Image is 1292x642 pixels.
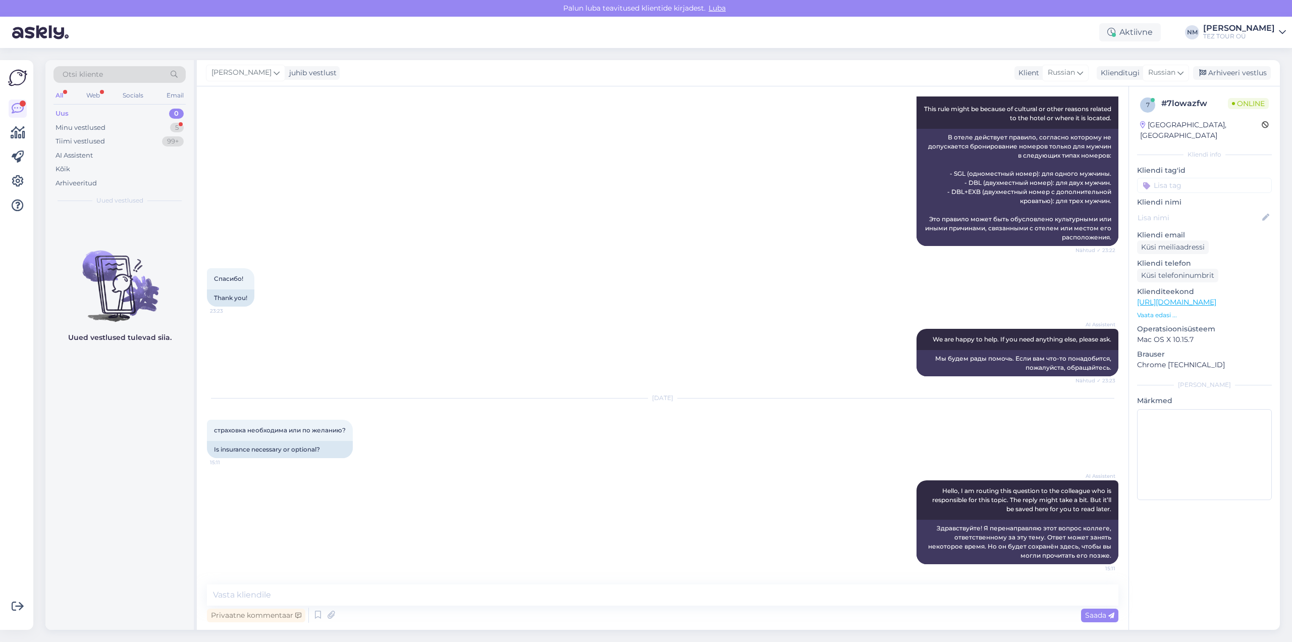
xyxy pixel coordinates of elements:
[1075,246,1115,254] span: Nähtud ✓ 23:22
[1078,472,1115,480] span: AI Assistent
[917,129,1118,246] div: В отеле действует правило, согласно которому не допускается бронирование номеров только для мужчи...
[1137,197,1272,208] p: Kliendi nimi
[207,289,254,307] div: Thank you!
[84,89,102,102] div: Web
[706,4,729,13] span: Luba
[1075,377,1115,384] span: Nähtud ✓ 23:23
[56,151,93,161] div: AI Assistent
[170,123,184,133] div: 5
[1228,98,1269,109] span: Online
[1078,321,1115,328] span: AI Assistent
[1137,360,1272,370] p: Chrome [TECHNICAL_ID]
[1203,24,1286,40] a: [PERSON_NAME]TEZ TOUR OÜ
[56,178,97,188] div: Arhiveeritud
[1148,67,1175,78] span: Russian
[169,109,184,119] div: 0
[45,232,194,323] img: No chats
[1137,165,1272,176] p: Kliendi tag'id
[1137,286,1272,297] p: Klienditeekond
[932,487,1113,513] span: Hello, I am routing this question to the colleague who is responsible for this topic. The reply m...
[211,67,272,78] span: [PERSON_NAME]
[1161,97,1228,110] div: # 7lowazfw
[210,459,248,466] span: 15:11
[1137,150,1272,159] div: Kliendi info
[214,426,346,434] span: страховка необходима или по желанию?
[207,441,353,458] div: Is insurance necessary or optional?
[1137,334,1272,345] p: Mac OS X 10.15.7
[1137,311,1272,320] p: Vaata edasi ...
[1137,240,1209,254] div: Küsi meiliaadressi
[1140,120,1262,141] div: [GEOGRAPHIC_DATA], [GEOGRAPHIC_DATA]
[1203,24,1275,32] div: [PERSON_NAME]
[96,196,143,205] span: Uued vestlused
[1185,25,1199,39] div: NM
[68,332,172,343] p: Uued vestlused tulevad siia.
[1203,32,1275,40] div: TEZ TOUR OÜ
[162,136,184,146] div: 99+
[1137,258,1272,269] p: Kliendi telefon
[63,69,103,80] span: Otsi kliente
[53,89,65,102] div: All
[56,136,105,146] div: Tiimi vestlused
[1137,269,1218,282] div: Küsi telefoninumbrit
[1137,396,1272,406] p: Märkmed
[56,164,70,174] div: Kõik
[285,68,337,78] div: juhib vestlust
[56,123,105,133] div: Minu vestlused
[1097,68,1140,78] div: Klienditugi
[1099,23,1161,41] div: Aktiivne
[1085,611,1114,620] span: Saada
[1048,67,1075,78] span: Russian
[210,307,248,315] span: 23:23
[917,350,1118,376] div: Мы будем рады помочь. Если вам что-то понадобится, пожалуйста, обращайтесь.
[214,275,243,282] span: Спасибо!
[1137,324,1272,334] p: Operatsioonisüsteem
[207,609,305,622] div: Privaatne kommentaar
[1014,68,1039,78] div: Klient
[1138,212,1260,223] input: Lisa nimi
[165,89,186,102] div: Email
[1137,298,1216,307] a: [URL][DOMAIN_NAME]
[121,89,145,102] div: Socials
[8,68,27,87] img: Askly Logo
[1137,230,1272,240] p: Kliendi email
[207,393,1118,403] div: [DATE]
[1078,565,1115,572] span: 15:11
[1137,349,1272,360] p: Brauser
[1146,101,1150,109] span: 7
[933,335,1111,343] span: We are happy to help. If you need anything else, please ask.
[1137,380,1272,389] div: [PERSON_NAME]
[1193,66,1271,80] div: Arhiveeri vestlus
[56,109,69,119] div: Uus
[917,520,1118,564] div: Здравствуйте! Я перенаправляю этот вопрос коллеге, ответственному за эту тему. Ответ может занять...
[1137,178,1272,193] input: Lisa tag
